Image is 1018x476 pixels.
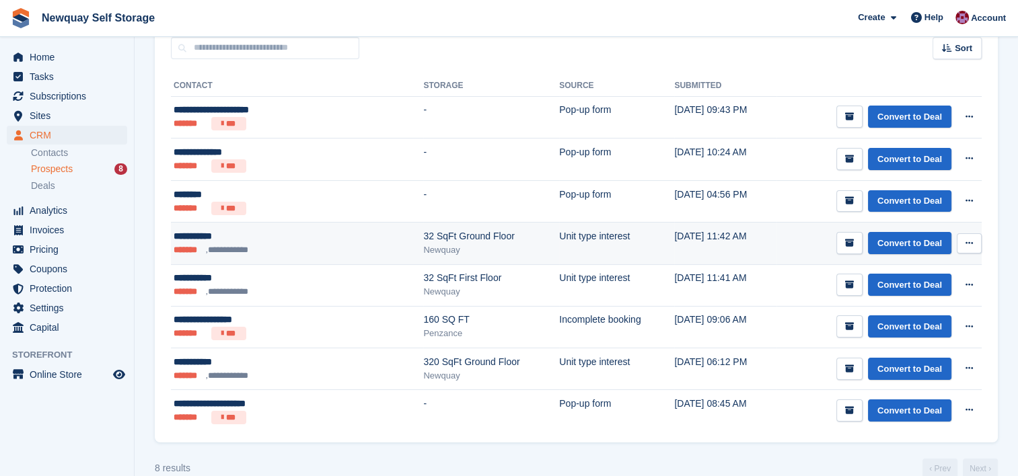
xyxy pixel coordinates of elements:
span: Home [30,48,110,67]
div: 160 SQ FT [423,313,559,327]
a: Preview store [111,366,127,383]
span: Capital [30,318,110,337]
td: Unit type interest [559,348,674,390]
span: Account [971,11,1006,25]
div: Penzance [423,327,559,340]
a: Prospects 8 [31,162,127,176]
a: menu [7,106,127,125]
div: 8 [114,163,127,175]
div: Newquay [423,243,559,257]
span: CRM [30,126,110,145]
div: Newquay [423,369,559,383]
a: Deals [31,179,127,193]
span: Subscriptions [30,87,110,106]
td: [DATE] 09:43 PM [674,96,776,138]
a: menu [7,126,127,145]
div: 32 SqFt Ground Floor [423,229,559,243]
a: menu [7,240,127,259]
span: Pricing [30,240,110,259]
a: Convert to Deal [868,190,951,212]
td: Pop-up form [559,138,674,181]
a: menu [7,67,127,86]
a: menu [7,260,127,278]
td: [DATE] 09:06 AM [674,306,776,348]
td: - [423,180,559,223]
th: Submitted [674,75,776,97]
span: Help [924,11,943,24]
td: - [423,390,559,432]
th: Contact [171,75,423,97]
span: Tasks [30,67,110,86]
a: Convert to Deal [868,232,951,254]
td: - [423,96,559,138]
span: Sort [955,42,972,55]
td: Unit type interest [559,223,674,264]
a: Convert to Deal [868,148,951,170]
a: menu [7,318,127,337]
span: Create [858,11,885,24]
span: Online Store [30,365,110,384]
span: Protection [30,279,110,298]
td: Pop-up form [559,96,674,138]
td: [DATE] 10:24 AM [674,138,776,181]
td: Incomplete booking [559,306,674,348]
a: menu [7,201,127,220]
a: Convert to Deal [868,315,951,338]
td: Pop-up form [559,180,674,223]
td: [DATE] 04:56 PM [674,180,776,223]
img: Paul Upson [955,11,969,24]
a: menu [7,48,127,67]
span: Invoices [30,221,110,239]
a: menu [7,87,127,106]
span: Storefront [12,348,134,362]
a: menu [7,365,127,384]
td: [DATE] 11:41 AM [674,264,776,306]
td: Unit type interest [559,264,674,306]
a: Convert to Deal [868,274,951,296]
span: Settings [30,299,110,317]
a: Convert to Deal [868,106,951,128]
span: Analytics [30,201,110,220]
span: Prospects [31,163,73,175]
td: - [423,138,559,181]
a: Contacts [31,147,127,159]
th: Source [559,75,674,97]
div: 32 SqFt First Floor [423,271,559,285]
span: Deals [31,180,55,192]
a: Convert to Deal [868,358,951,380]
a: Convert to Deal [868,399,951,422]
div: Newquay [423,285,559,299]
a: menu [7,221,127,239]
td: [DATE] 06:12 PM [674,348,776,390]
td: Pop-up form [559,390,674,432]
a: menu [7,299,127,317]
div: 8 results [155,461,190,475]
a: Newquay Self Storage [36,7,160,29]
a: menu [7,279,127,298]
img: stora-icon-8386f47178a22dfd0bd8f6a31ec36ba5ce8667c1dd55bd0f319d3a0aa187defe.svg [11,8,31,28]
div: 320 SqFt Ground Floor [423,355,559,369]
span: Coupons [30,260,110,278]
span: Sites [30,106,110,125]
th: Storage [423,75,559,97]
td: [DATE] 08:45 AM [674,390,776,432]
td: [DATE] 11:42 AM [674,223,776,264]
